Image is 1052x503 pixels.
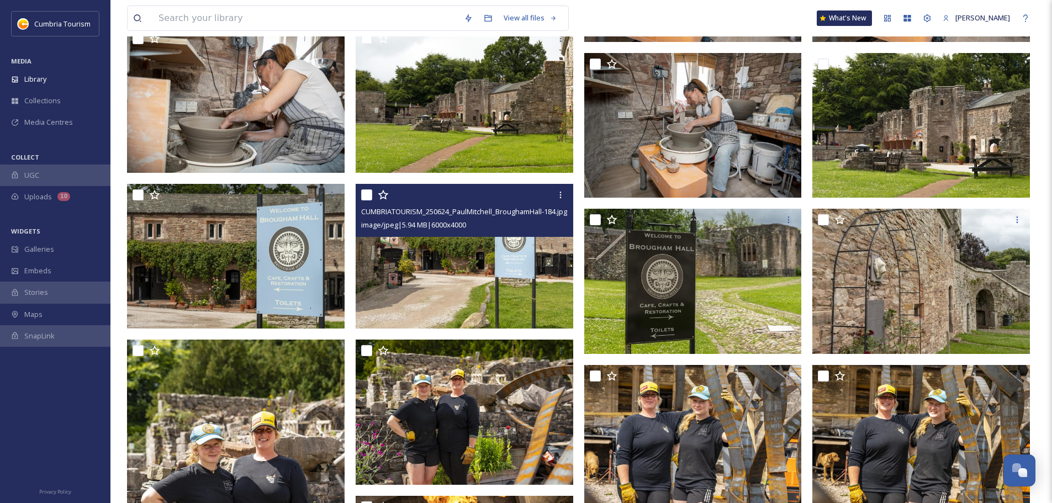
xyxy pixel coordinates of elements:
img: images.jpg [18,18,29,29]
span: Collections [24,96,61,106]
span: Privacy Policy [39,488,71,495]
span: COLLECT [11,153,39,161]
span: Media Centres [24,117,73,128]
span: Galleries [24,244,54,255]
img: CUMBRIATOURISM_250624_PaulMitchell_BroughamHall-189.jpg [812,53,1030,198]
span: Embeds [24,266,51,276]
a: View all files [498,7,563,29]
span: CUMBRIATOURISM_250624_PaulMitchell_BroughamHall-184.jpg [361,207,567,216]
span: Uploads [24,192,52,202]
img: CUMBRIATOURISM_250624_PaulMitchell_BroughamHall-184.jpg [356,184,573,329]
a: [PERSON_NAME] [937,7,1016,29]
span: Library [24,74,46,84]
div: 10 [57,192,70,201]
span: Maps [24,309,43,320]
span: UGC [24,170,39,181]
span: MEDIA [11,57,31,65]
a: Privacy Policy [39,484,71,497]
img: CUMBRIATOURISM_250624_PaulMitchell_BroughamHall-187.jpg [584,209,802,354]
img: CUMBRIATOURISM_250624_PaulMitchell_BroughamHall-188.jpg [356,28,573,173]
img: CUMBRIATOURISM_250624_PaulMitchell_BroughamHall-185.jpg [127,184,345,329]
img: CUMBRIATOURISM_250624_PaulMitchell_BroughamHall-186.jpg [812,209,1030,354]
img: CUMBRIATOURISM_250624_PaulMitchell_BroughamHall-180.jpg [356,340,573,485]
span: SnapLink [24,331,55,341]
span: Cumbria Tourism [34,19,91,29]
span: WIDGETS [11,227,40,235]
img: CUMBRIATOURISM_250624_PaulMitchell_BroughamHall-190.jpg [127,28,345,173]
span: [PERSON_NAME] [955,13,1010,23]
a: What's New [817,10,872,26]
span: Stories [24,287,48,298]
span: image/jpeg | 5.94 MB | 6000 x 4000 [361,220,466,230]
input: Search your library [153,6,458,30]
img: CUMBRIATOURISM_250624_PaulMitchell_BroughamHall-191.jpg [584,53,802,198]
button: Open Chat [1003,454,1035,486]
